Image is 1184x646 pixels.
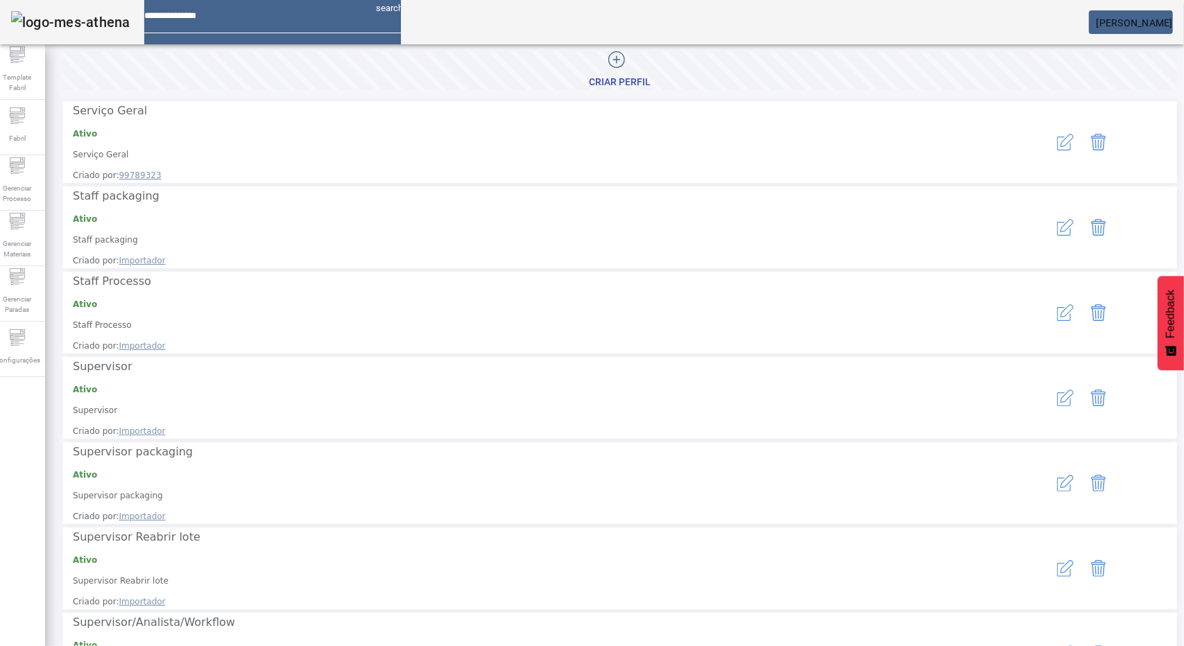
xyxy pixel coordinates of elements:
span: Serviço Geral [73,104,147,117]
span: Criado por: [73,169,990,182]
span: Criado por: [73,425,990,437]
div: Criar Perfil [589,76,651,89]
button: Criar Perfil [62,50,1177,90]
strong: Ativo [73,299,97,309]
p: Supervisor [73,404,990,417]
button: Delete [1082,296,1115,329]
span: Staff Processo [73,274,151,288]
span: Importador [119,597,166,606]
span: Importador [119,256,166,265]
img: logo-mes-athena [11,11,130,33]
span: Importador [119,426,166,436]
button: Delete [1082,125,1115,159]
span: Fabril [5,129,30,148]
span: Feedback [1165,290,1177,338]
span: 99789323 [119,171,162,180]
span: Criado por: [73,254,990,267]
button: Delete [1082,381,1115,414]
p: Serviço Geral [73,148,990,161]
span: Criado por: [73,340,990,352]
span: Criado por: [73,510,990,523]
span: Importador [119,512,166,521]
p: Staff Processo [73,319,990,331]
span: Supervisor/Analista/Workflow [73,616,235,629]
span: Supervisor Reabrir lote [73,530,200,543]
p: Supervisor Reabrir lote [73,575,990,587]
strong: Ativo [73,470,97,480]
strong: Ativo [73,385,97,394]
span: Supervisor packaging [73,445,193,458]
strong: Ativo [73,129,97,139]
button: Feedback - Mostrar pesquisa [1158,276,1184,370]
p: Staff packaging [73,234,990,246]
span: [PERSON_NAME] [1097,17,1173,28]
strong: Ativo [73,214,97,224]
button: Delete [1082,466,1115,500]
span: Staff packaging [73,189,160,202]
p: Supervisor packaging [73,489,990,502]
span: Supervisor [73,360,132,373]
strong: Ativo [73,555,97,565]
span: Importador [119,341,166,351]
button: Delete [1082,211,1115,244]
button: Delete [1082,552,1115,585]
span: Criado por: [73,595,990,608]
